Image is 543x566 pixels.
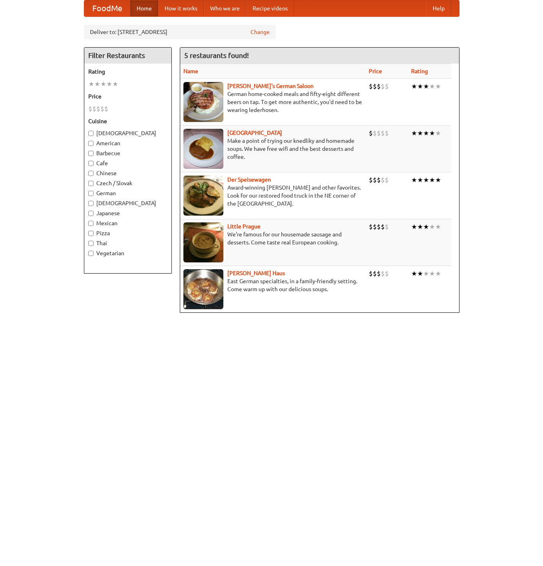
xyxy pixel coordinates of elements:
[381,269,385,278] li: $
[92,104,96,113] li: $
[158,0,204,16] a: How it works
[417,129,423,138] li: ★
[377,82,381,91] li: $
[88,131,93,136] input: [DEMOGRAPHIC_DATA]
[429,176,435,184] li: ★
[369,82,373,91] li: $
[183,90,362,114] p: German home-cooked meals and fifty-eight different beers on tap. To get more authentic, you'd nee...
[373,82,377,91] li: $
[88,191,93,196] input: German
[385,176,389,184] li: $
[183,269,223,309] img: kohlhaus.jpg
[104,104,108,113] li: $
[183,184,362,208] p: Award-winning [PERSON_NAME] and other favorites. Look for our restored food truck in the NE corne...
[373,222,377,231] li: $
[130,0,158,16] a: Home
[381,222,385,231] li: $
[429,222,435,231] li: ★
[373,269,377,278] li: $
[100,80,106,88] li: ★
[429,129,435,138] li: ★
[251,28,270,36] a: Change
[377,222,381,231] li: $
[100,104,104,113] li: $
[88,141,93,146] input: American
[385,129,389,138] li: $
[88,169,167,177] label: Chinese
[385,222,389,231] li: $
[88,189,167,197] label: German
[88,251,93,256] input: Vegetarian
[88,92,167,100] h5: Price
[369,222,373,231] li: $
[369,129,373,138] li: $
[435,129,441,138] li: ★
[183,82,223,122] img: esthers.jpg
[435,222,441,231] li: ★
[88,151,93,156] input: Barbecue
[417,269,423,278] li: ★
[227,83,314,89] a: [PERSON_NAME]'s German Saloon
[411,269,417,278] li: ★
[112,80,118,88] li: ★
[373,129,377,138] li: $
[411,222,417,231] li: ★
[88,209,167,217] label: Japanese
[377,129,381,138] li: $
[88,171,93,176] input: Chinese
[381,129,385,138] li: $
[377,269,381,278] li: $
[88,211,93,216] input: Japanese
[227,223,261,230] a: Little Prague
[183,129,223,169] img: czechpoint.jpg
[227,270,285,276] b: [PERSON_NAME] Haus
[411,176,417,184] li: ★
[88,199,167,207] label: [DEMOGRAPHIC_DATA]
[88,201,93,206] input: [DEMOGRAPHIC_DATA]
[183,176,223,216] img: speisewagen.jpg
[88,159,167,167] label: Cafe
[381,82,385,91] li: $
[88,80,94,88] li: ★
[385,269,389,278] li: $
[84,48,171,64] h4: Filter Restaurants
[88,179,167,187] label: Czech / Slovak
[373,176,377,184] li: $
[88,249,167,257] label: Vegetarian
[429,269,435,278] li: ★
[426,0,451,16] a: Help
[227,130,282,136] a: [GEOGRAPHIC_DATA]
[88,229,167,237] label: Pizza
[435,269,441,278] li: ★
[435,82,441,91] li: ★
[423,129,429,138] li: ★
[227,176,271,183] a: Der Speisewagen
[369,176,373,184] li: $
[183,68,198,74] a: Name
[88,149,167,157] label: Barbecue
[411,82,417,91] li: ★
[411,129,417,138] li: ★
[369,68,382,74] a: Price
[88,68,167,76] h5: Rating
[377,176,381,184] li: $
[423,82,429,91] li: ★
[183,222,223,262] img: littleprague.jpg
[417,82,423,91] li: ★
[385,82,389,91] li: $
[84,0,130,16] a: FoodMe
[88,181,93,186] input: Czech / Slovak
[88,241,93,246] input: Thai
[96,104,100,113] li: $
[88,219,167,227] label: Mexican
[204,0,246,16] a: Who we are
[88,139,167,147] label: American
[84,25,276,39] div: Deliver to: [STREET_ADDRESS]
[88,129,167,137] label: [DEMOGRAPHIC_DATA]
[88,161,93,166] input: Cafe
[417,176,423,184] li: ★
